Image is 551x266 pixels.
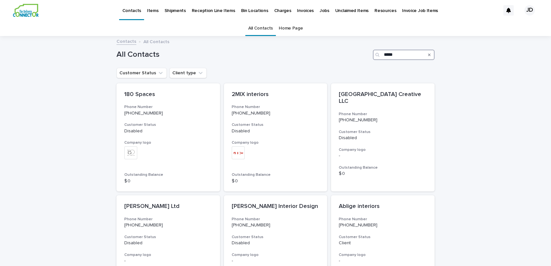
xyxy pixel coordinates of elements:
div: JD [524,5,535,16]
h3: Company logo [232,140,320,145]
h3: Company logo [124,140,212,145]
p: - [232,258,320,264]
h3: Customer Status [232,122,320,127]
a: [PHONE_NUMBER] [124,223,163,227]
p: Disabled [124,240,212,246]
a: [GEOGRAPHIC_DATA] Creative LLCPhone Number[PHONE_NUMBER]Customer StatusDisabledCompany logo-Outst... [331,83,435,192]
h3: Outstanding Balance [232,172,320,177]
a: Home Page [279,21,303,36]
img: aCWQmA6OSGG0Kwt8cj3c [13,4,39,17]
button: Customer Status [116,68,167,78]
p: Client [339,240,427,246]
h3: Company logo [124,252,212,258]
a: All Contacts [248,21,273,36]
p: $ 0 [124,178,212,184]
h3: Outstanding Balance [124,172,212,177]
button: Client type [169,68,207,78]
p: 180 Spaces [124,91,212,98]
p: $ 0 [232,178,320,184]
h3: Outstanding Balance [339,165,427,170]
h3: Phone Number [339,112,427,117]
a: [PHONE_NUMBER] [232,111,270,115]
p: All Contacts [143,38,169,45]
h3: Customer Status [232,235,320,240]
h1: All Contacts [116,50,370,59]
h3: Customer Status [339,129,427,135]
p: - [339,153,427,159]
a: [PHONE_NUMBER] [339,223,377,227]
p: Disabled [124,128,212,134]
p: [PERSON_NAME] Interior Design [232,203,320,210]
p: [GEOGRAPHIC_DATA] Creative LLC [339,91,427,105]
p: Disabled [232,128,320,134]
h3: Company logo [232,252,320,258]
p: [PERSON_NAME] Ltd [124,203,212,210]
a: Contacts [116,37,136,45]
a: [PHONE_NUMBER] [124,111,163,115]
p: Ablige interiors [339,203,427,210]
p: 2MIX interiors [232,91,320,98]
h3: Phone Number [232,104,320,110]
h3: Customer Status [124,122,212,127]
h3: Company logo [339,252,427,258]
h3: Phone Number [232,217,320,222]
a: [PHONE_NUMBER] [339,118,377,122]
p: Disabled [232,240,320,246]
p: $ 0 [339,171,427,176]
h3: Customer Status [124,235,212,240]
h3: Phone Number [124,217,212,222]
p: - [124,258,212,264]
input: Search [373,50,435,60]
a: 180 SpacesPhone Number[PHONE_NUMBER]Customer StatusDisabledCompany logoOutstanding Balance$ 0 [116,83,220,192]
h3: Phone Number [339,217,427,222]
h3: Customer Status [339,235,427,240]
h3: Company logo [339,147,427,152]
p: - [339,258,427,264]
a: 2MIX interiorsPhone Number[PHONE_NUMBER]Customer StatusDisabledCompany logoOutstanding Balance$ 0 [224,83,327,192]
p: Disabled [339,135,427,141]
h3: Phone Number [124,104,212,110]
a: [PHONE_NUMBER] [232,223,270,227]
